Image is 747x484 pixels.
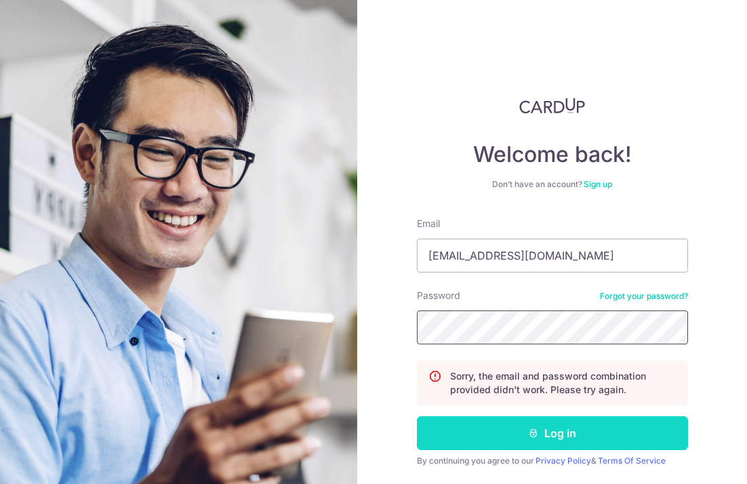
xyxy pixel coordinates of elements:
[417,416,688,450] button: Log in
[417,456,688,466] div: By continuing you agree to our &
[519,98,586,114] img: CardUp Logo
[450,369,677,397] p: Sorry, the email and password combination provided didn't work. Please try again.
[417,217,440,230] label: Email
[417,179,688,190] div: Don’t have an account?
[417,289,460,302] label: Password
[584,179,612,189] a: Sign up
[536,456,591,466] a: Privacy Policy
[598,456,666,466] a: Terms Of Service
[600,291,688,302] a: Forgot your password?
[417,239,688,273] input: Enter your Email
[417,141,688,168] h4: Welcome back!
